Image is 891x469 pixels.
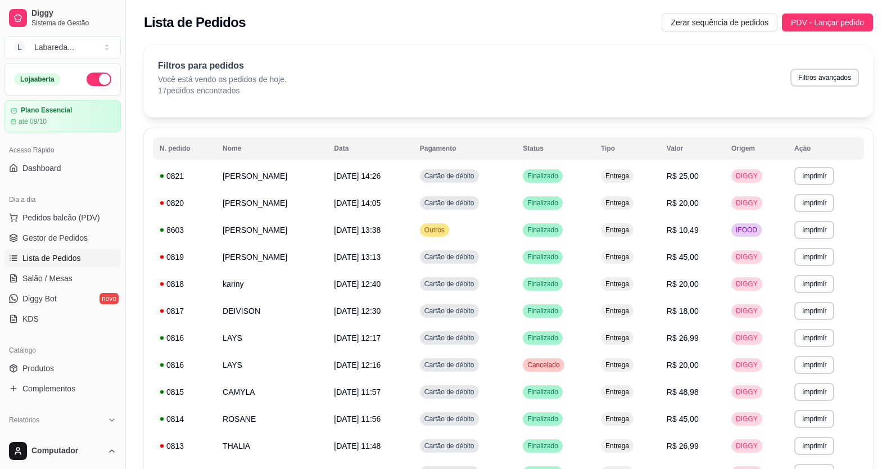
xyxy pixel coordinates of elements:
[734,387,760,396] span: DIGGY
[794,410,834,428] button: Imprimir
[216,163,327,190] td: [PERSON_NAME]
[22,163,61,174] span: Dashboard
[4,359,121,377] a: Produtos
[422,306,477,315] span: Cartão de débito
[4,438,121,465] button: Computador
[216,378,327,405] td: CAMYLA
[22,293,57,304] span: Diggy Bot
[422,360,477,369] span: Cartão de débito
[734,172,760,181] span: DIGGY
[734,252,760,261] span: DIGGY
[794,437,834,455] button: Imprimir
[160,332,209,344] div: 0816
[334,252,381,261] span: [DATE] 13:13
[422,226,447,234] span: Outros
[782,13,873,31] button: PDV - Lançar pedido
[794,329,834,347] button: Imprimir
[160,224,209,236] div: 8603
[525,360,562,369] span: Cancelado
[603,306,631,315] span: Entrega
[525,199,560,208] span: Finalizado
[160,359,209,371] div: 0816
[160,413,209,425] div: 0814
[603,252,631,261] span: Entrega
[160,278,209,290] div: 0818
[22,252,81,264] span: Lista de Pedidos
[734,226,759,234] span: IFOOD
[734,414,760,423] span: DIGGY
[794,248,834,266] button: Imprimir
[160,305,209,317] div: 0817
[334,360,381,369] span: [DATE] 12:16
[160,386,209,398] div: 0815
[603,387,631,396] span: Entrega
[525,252,560,261] span: Finalizado
[667,172,699,181] span: R$ 25,00
[525,226,560,234] span: Finalizado
[734,199,760,208] span: DIGGY
[87,73,111,86] button: Alterar Status
[216,243,327,270] td: [PERSON_NAME]
[160,440,209,452] div: 0813
[4,341,121,359] div: Catálogo
[4,290,121,308] a: Diggy Botnovo
[413,137,516,160] th: Pagamento
[603,199,631,208] span: Entrega
[334,279,381,288] span: [DATE] 12:40
[216,297,327,324] td: DEIVISON
[4,249,121,267] a: Lista de Pedidos
[22,383,75,394] span: Complementos
[525,333,560,342] span: Finalizado
[662,13,777,31] button: Zerar sequência de pedidos
[4,4,121,31] a: DiggySistema de Gestão
[660,137,725,160] th: Valor
[19,117,47,126] article: até 09/10
[422,414,477,423] span: Cartão de débito
[422,441,477,450] span: Cartão de débito
[794,194,834,212] button: Imprimir
[160,170,209,182] div: 0821
[525,441,560,450] span: Finalizado
[791,16,864,29] span: PDV - Lançar pedido
[158,74,287,85] p: Você está vendo os pedidos de hoje.
[31,8,116,19] span: Diggy
[216,137,327,160] th: Nome
[790,69,859,87] button: Filtros avançados
[525,387,560,396] span: Finalizado
[667,333,699,342] span: R$ 26,99
[594,137,660,160] th: Tipo
[22,363,54,374] span: Produtos
[34,42,74,53] div: Labareda ...
[334,199,381,208] span: [DATE] 14:05
[216,217,327,243] td: [PERSON_NAME]
[603,333,631,342] span: Entrega
[603,172,631,181] span: Entrega
[794,275,834,293] button: Imprimir
[794,356,834,374] button: Imprimir
[734,333,760,342] span: DIGGY
[734,306,760,315] span: DIGGY
[603,414,631,423] span: Entrega
[22,313,39,324] span: KDS
[667,279,699,288] span: R$ 20,00
[334,387,381,396] span: [DATE] 11:57
[14,73,61,85] div: Loja aberta
[22,212,100,223] span: Pedidos balcão (PDV)
[734,279,760,288] span: DIGGY
[144,13,246,31] h2: Lista de Pedidos
[725,137,788,160] th: Origem
[4,209,121,227] button: Pedidos balcão (PDV)
[31,19,116,28] span: Sistema de Gestão
[216,270,327,297] td: kariny
[422,333,477,342] span: Cartão de débito
[160,197,209,209] div: 0820
[734,360,760,369] span: DIGGY
[334,414,381,423] span: [DATE] 11:56
[525,414,560,423] span: Finalizado
[4,380,121,398] a: Complementos
[516,137,594,160] th: Status
[603,360,631,369] span: Entrega
[794,167,834,185] button: Imprimir
[216,432,327,459] td: THALIA
[216,351,327,378] td: LAYS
